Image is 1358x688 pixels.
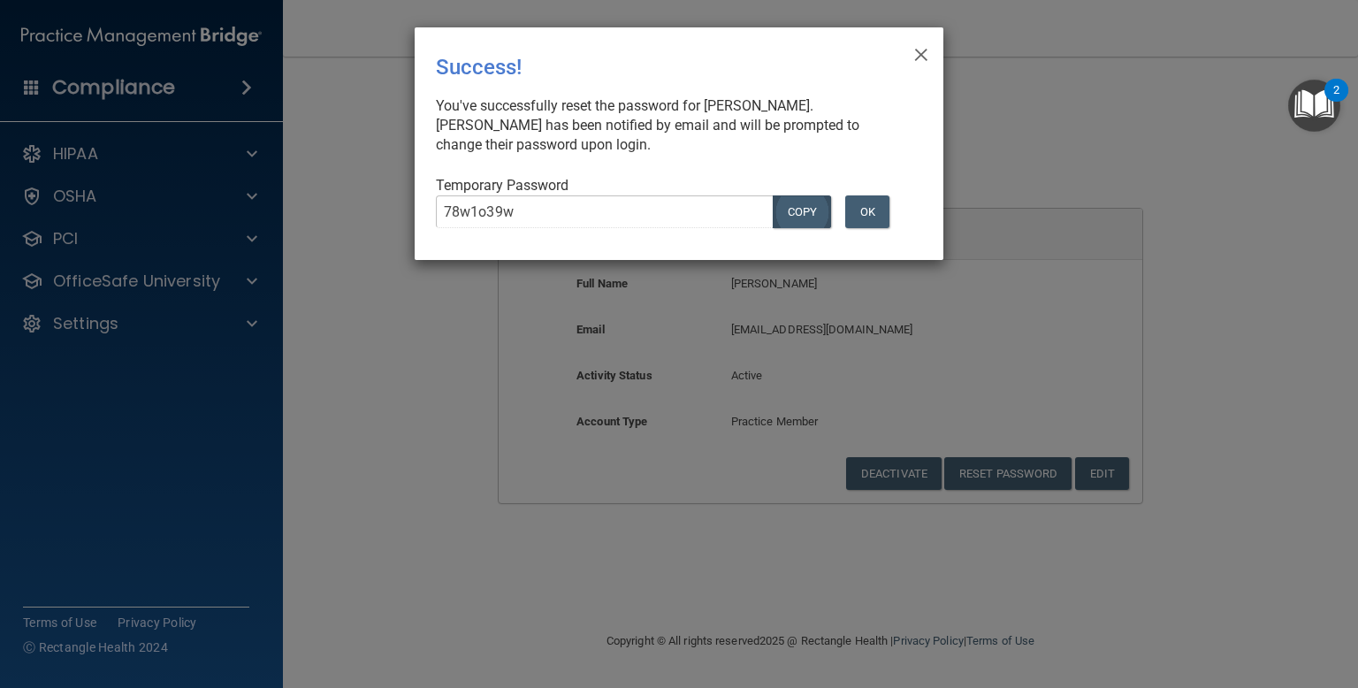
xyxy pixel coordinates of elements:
[1333,90,1339,113] div: 2
[845,195,889,228] button: OK
[436,42,850,93] div: Success!
[773,195,831,228] button: COPY
[436,96,908,155] div: You've successfully reset the password for [PERSON_NAME]. [PERSON_NAME] has been notified by emai...
[436,177,568,194] span: Temporary Password
[1288,80,1340,132] button: Open Resource Center, 2 new notifications
[913,34,929,70] span: ×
